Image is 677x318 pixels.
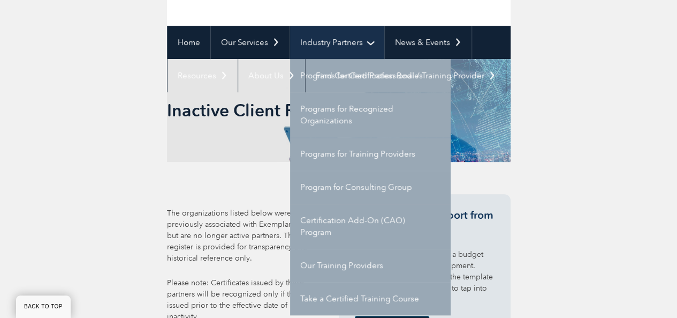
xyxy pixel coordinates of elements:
a: Industry Partners [290,26,384,59]
a: News & Events [385,26,471,59]
a: Our Services [211,26,290,59]
a: Resources [168,59,238,92]
a: Find Certified Professional / Training Provider [306,59,506,92]
a: BACK TO TOP [16,295,71,318]
a: Take a Certified Training Course [290,282,451,315]
a: Certification Add-On (CAO) Program [290,204,451,249]
a: About Us [238,59,305,92]
p: The organizations listed below were previously associated with Exemplar Global but are no longer ... [167,208,322,264]
a: Home [168,26,210,59]
a: Our Training Providers [290,249,451,282]
a: Programs for Recognized Organizations [290,92,451,137]
h2: Inactive Client Register [167,102,407,119]
a: Program for Consulting Group [290,171,451,204]
a: Programs for Training Providers [290,137,451,171]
